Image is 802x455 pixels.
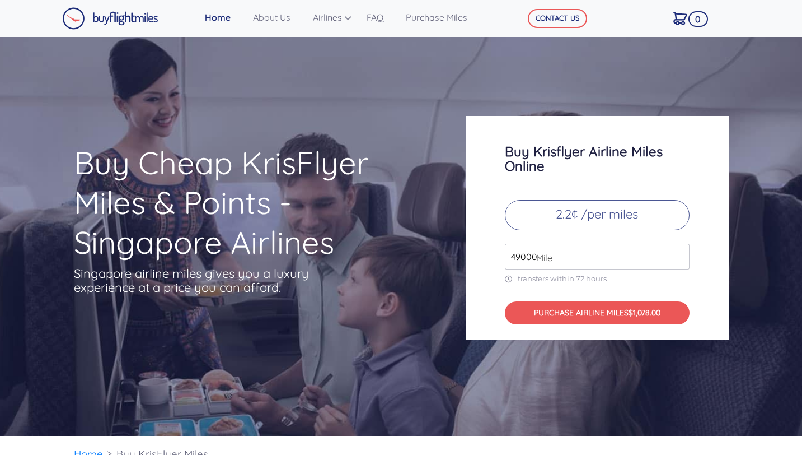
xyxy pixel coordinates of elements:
p: transfers within 72 hours [505,274,690,284]
a: Purchase Miles [401,6,485,29]
p: 2.2¢ /per miles [505,200,690,230]
h1: Buy Cheap KrisFlyer Miles & Points - Singapore Airlines [74,143,422,262]
a: Home [200,6,248,29]
p: Singapore airline miles gives you a luxury experience at a price you can afford. [74,267,326,295]
h3: Buy Krisflyer Airline Miles Online [505,144,690,173]
a: Buy Flight Miles Logo [62,4,158,32]
a: Airlines [308,6,362,29]
a: FAQ [362,6,401,29]
img: Buy Flight Miles Logo [62,7,158,30]
img: Cart [673,12,687,25]
span: Mile [531,251,552,264]
span: 0 [688,11,709,27]
a: 0 [669,6,703,30]
span: $1,078.00 [629,308,660,318]
a: About Us [248,6,308,29]
button: PURCHASE AIRLINE MILES$1,078.00 [505,301,690,324]
button: CONTACT US [528,9,587,28]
